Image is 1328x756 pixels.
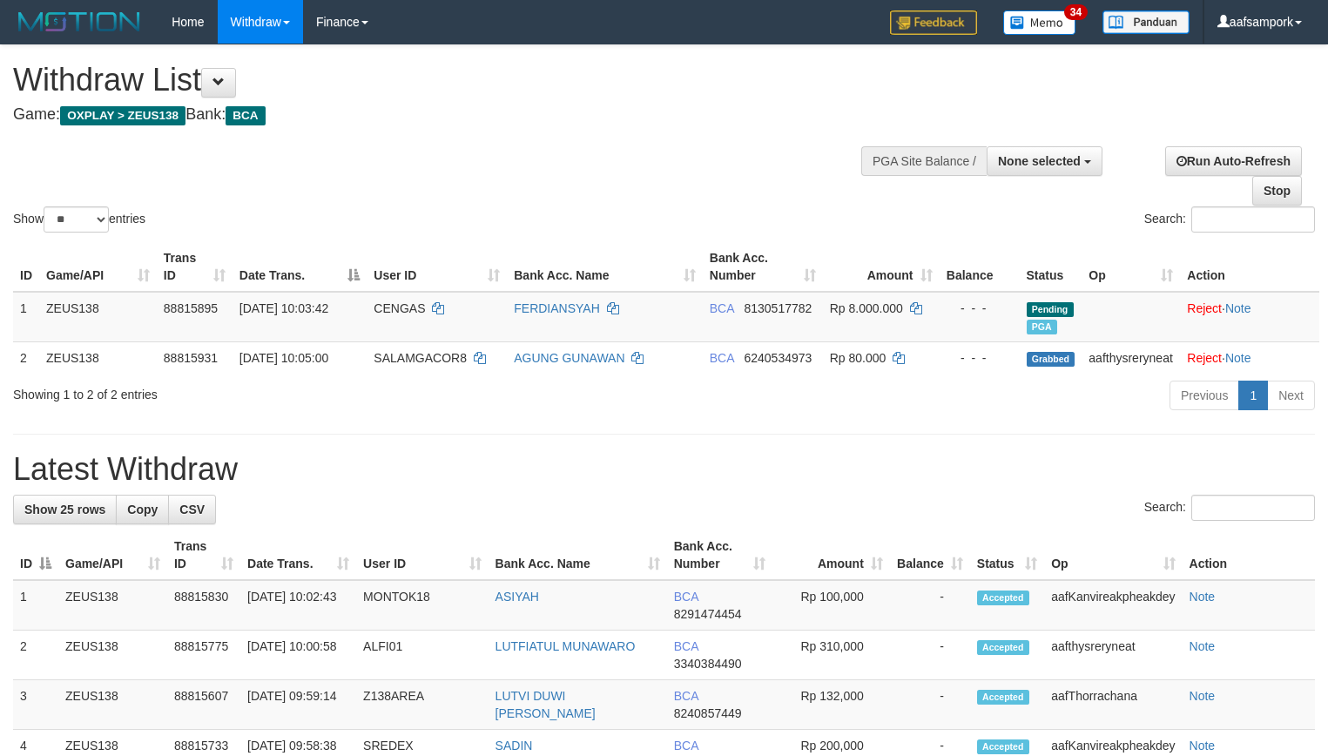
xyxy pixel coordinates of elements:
[1190,689,1216,703] a: Note
[1190,590,1216,604] a: Note
[710,301,734,315] span: BCA
[127,503,158,516] span: Copy
[164,351,218,365] span: 88815931
[157,242,233,292] th: Trans ID: activate to sort column ascending
[947,349,1013,367] div: - - -
[58,680,167,730] td: ZEUS138
[1180,292,1319,342] td: ·
[239,301,328,315] span: [DATE] 10:03:42
[861,146,987,176] div: PGA Site Balance /
[116,495,169,524] a: Copy
[514,301,600,315] a: FERDIANSYAH
[13,341,39,374] td: 2
[1183,530,1315,580] th: Action
[44,206,109,233] select: Showentries
[890,680,970,730] td: -
[1252,176,1302,206] a: Stop
[240,680,356,730] td: [DATE] 09:59:14
[703,242,823,292] th: Bank Acc. Number: activate to sort column ascending
[1020,242,1082,292] th: Status
[13,495,117,524] a: Show 25 rows
[374,301,425,315] span: CENGAS
[1144,206,1315,233] label: Search:
[495,689,596,720] a: LUTVI DUWI [PERSON_NAME]
[674,607,742,621] span: Copy 8291474454 to clipboard
[374,351,467,365] span: SALAMGACOR8
[24,503,105,516] span: Show 25 rows
[39,341,157,374] td: ZEUS138
[1044,580,1182,631] td: aafKanvireakpheakdey
[240,580,356,631] td: [DATE] 10:02:43
[674,706,742,720] span: Copy 8240857449 to clipboard
[58,530,167,580] th: Game/API: activate to sort column ascending
[495,639,636,653] a: LUTFIATUL MUNAWARO
[1003,10,1076,35] img: Button%20Memo.svg
[977,591,1029,605] span: Accepted
[1267,381,1315,410] a: Next
[13,452,1315,487] h1: Latest Withdraw
[1027,302,1074,317] span: Pending
[823,242,940,292] th: Amount: activate to sort column ascending
[167,530,240,580] th: Trans ID: activate to sort column ascending
[13,63,868,98] h1: Withdraw List
[890,10,977,35] img: Feedback.jpg
[1180,341,1319,374] td: ·
[233,242,367,292] th: Date Trans.: activate to sort column descending
[1187,351,1222,365] a: Reject
[977,640,1029,655] span: Accepted
[239,351,328,365] span: [DATE] 10:05:00
[772,631,890,680] td: Rp 310,000
[1238,381,1268,410] a: 1
[1064,4,1088,20] span: 34
[1225,351,1251,365] a: Note
[489,530,667,580] th: Bank Acc. Name: activate to sort column ascending
[1190,739,1216,753] a: Note
[13,680,58,730] td: 3
[1165,146,1302,176] a: Run Auto-Refresh
[1191,495,1315,521] input: Search:
[1082,341,1180,374] td: aafthysreryneat
[977,690,1029,705] span: Accepted
[1180,242,1319,292] th: Action
[13,206,145,233] label: Show entries
[167,680,240,730] td: 88815607
[13,9,145,35] img: MOTION_logo.png
[830,301,903,315] span: Rp 8.000.000
[13,106,868,124] h4: Game: Bank:
[507,242,703,292] th: Bank Acc. Name: activate to sort column ascending
[1027,352,1075,367] span: Grabbed
[514,351,624,365] a: AGUNG GUNAWAN
[744,301,812,315] span: Copy 8130517782 to clipboard
[179,503,205,516] span: CSV
[1190,639,1216,653] a: Note
[1102,10,1190,34] img: panduan.png
[987,146,1102,176] button: None selected
[356,631,489,680] td: ALFI01
[356,580,489,631] td: MONTOK18
[39,292,157,342] td: ZEUS138
[164,301,218,315] span: 88815895
[13,379,540,403] div: Showing 1 to 2 of 2 entries
[1027,320,1057,334] span: Marked by aafsolysreylen
[356,680,489,730] td: Z138AREA
[58,631,167,680] td: ZEUS138
[13,631,58,680] td: 2
[674,739,698,753] span: BCA
[495,739,533,753] a: SADIN
[1144,495,1315,521] label: Search:
[977,739,1029,754] span: Accepted
[772,680,890,730] td: Rp 132,000
[998,154,1081,168] span: None selected
[1044,631,1182,680] td: aafthysreryneat
[940,242,1020,292] th: Balance
[1044,680,1182,730] td: aafThorrachana
[240,530,356,580] th: Date Trans.: activate to sort column ascending
[772,580,890,631] td: Rp 100,000
[890,580,970,631] td: -
[667,530,772,580] th: Bank Acc. Number: activate to sort column ascending
[947,300,1013,317] div: - - -
[356,530,489,580] th: User ID: activate to sort column ascending
[830,351,886,365] span: Rp 80.000
[39,242,157,292] th: Game/API: activate to sort column ascending
[674,639,698,653] span: BCA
